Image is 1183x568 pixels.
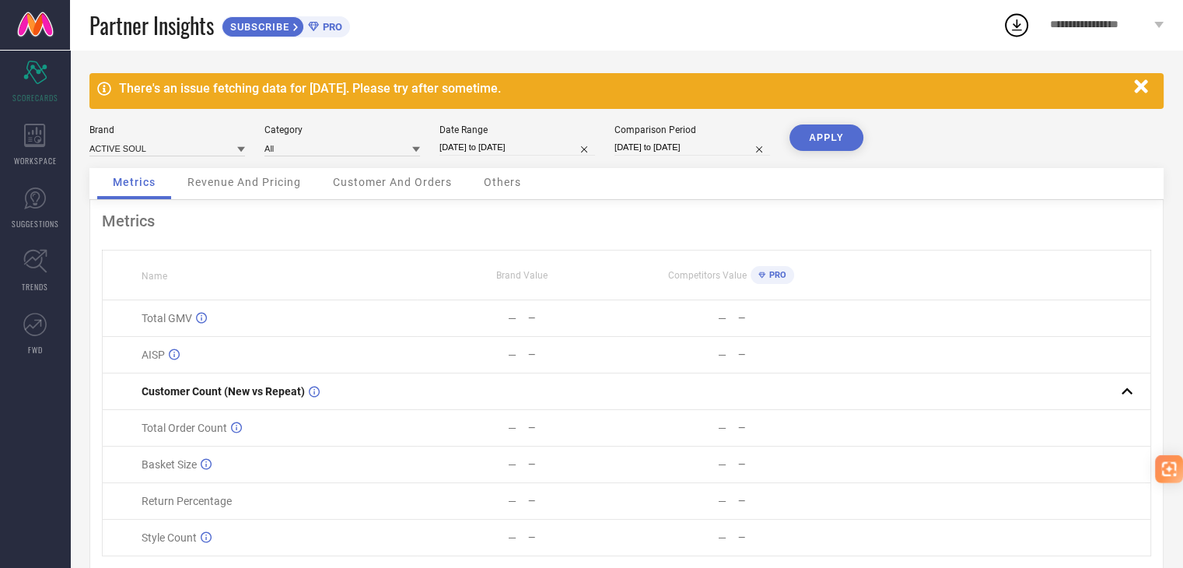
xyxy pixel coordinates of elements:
span: Total GMV [142,312,192,324]
span: Customer Count (New vs Repeat) [142,385,305,398]
div: — [738,496,835,507]
span: PRO [319,21,342,33]
div: — [718,422,726,434]
div: — [738,532,835,543]
span: Return Percentage [142,495,232,507]
div: — [738,313,835,324]
div: — [528,313,625,324]
a: SUBSCRIBEPRO [222,12,350,37]
input: Select comparison period [614,139,770,156]
div: — [508,422,516,434]
span: Others [484,176,521,188]
div: — [738,459,835,470]
div: — [738,349,835,360]
div: Comparison Period [614,124,770,135]
span: SCORECARDS [12,92,58,103]
div: — [528,349,625,360]
span: TRENDS [22,281,48,293]
div: — [528,496,625,507]
div: — [718,531,726,544]
div: — [508,349,516,361]
span: Customer And Orders [333,176,452,188]
span: Name [142,271,167,282]
div: — [528,532,625,543]
span: PRO [765,270,786,280]
div: — [718,495,726,507]
div: — [508,458,516,471]
button: APPLY [789,124,863,151]
span: SUBSCRIBE [222,21,293,33]
div: Category [264,124,420,135]
span: Total Order Count [142,422,227,434]
span: Competitors Value [668,270,747,281]
span: Metrics [113,176,156,188]
div: — [718,349,726,361]
div: — [528,422,625,433]
div: — [508,495,516,507]
div: Date Range [439,124,595,135]
span: Brand Value [496,270,548,281]
span: WORKSPACE [14,155,57,167]
span: AISP [142,349,165,361]
div: — [718,458,726,471]
div: There's an issue fetching data for [DATE]. Please try after sometime. [119,81,1126,96]
div: — [508,531,516,544]
span: Revenue And Pricing [187,176,301,188]
div: Metrics [102,212,1151,230]
span: Partner Insights [89,9,214,41]
span: Basket Size [142,458,197,471]
span: FWD [28,344,43,356]
span: Style Count [142,531,197,544]
div: — [738,422,835,433]
input: Select date range [439,139,595,156]
div: — [718,312,726,324]
span: SUGGESTIONS [12,218,59,230]
div: — [528,459,625,470]
div: Brand [89,124,245,135]
div: Open download list [1003,11,1031,39]
div: — [508,312,516,324]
